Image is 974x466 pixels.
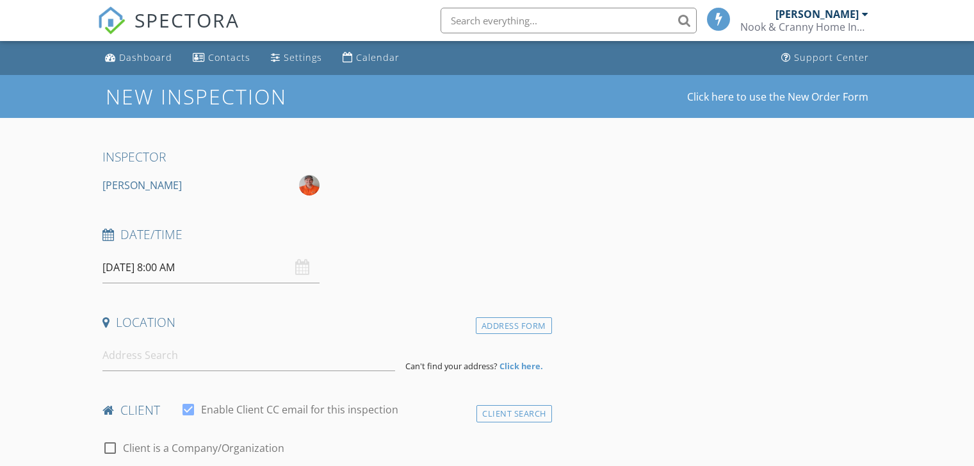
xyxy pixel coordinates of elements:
div: Client Search [476,405,552,422]
a: Support Center [776,46,874,70]
label: Client is a Company/Organization [123,442,284,454]
a: Contacts [188,46,256,70]
a: Click here to use the New Order Form [687,92,868,102]
a: SPECTORA [97,17,239,44]
div: Support Center [794,51,869,63]
div: Calendar [356,51,400,63]
div: [PERSON_NAME] [102,175,182,196]
h4: Location [102,314,547,331]
div: Contacts [208,51,250,63]
input: Address Search [102,340,395,371]
span: Can't find your address? [405,360,498,372]
img: lj_photo.jpeg [299,175,320,196]
a: Dashboard [100,46,177,70]
div: Settings [284,51,322,63]
div: [PERSON_NAME] [775,8,859,21]
input: Search everything... [441,8,697,33]
a: Settings [266,46,327,70]
a: Calendar [337,46,405,70]
h1: New Inspection [106,85,389,108]
input: Select date [102,252,320,283]
span: SPECTORA [134,6,239,33]
strong: Click here. [499,360,543,372]
div: Address Form [476,317,552,335]
h4: INSPECTOR [102,149,547,165]
div: Nook & Cranny Home Inspections Ltd. [740,21,868,33]
h4: client [102,402,547,419]
label: Enable Client CC email for this inspection [201,403,398,416]
img: The Best Home Inspection Software - Spectora [97,6,126,35]
h4: Date/Time [102,226,547,243]
div: Dashboard [119,51,172,63]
